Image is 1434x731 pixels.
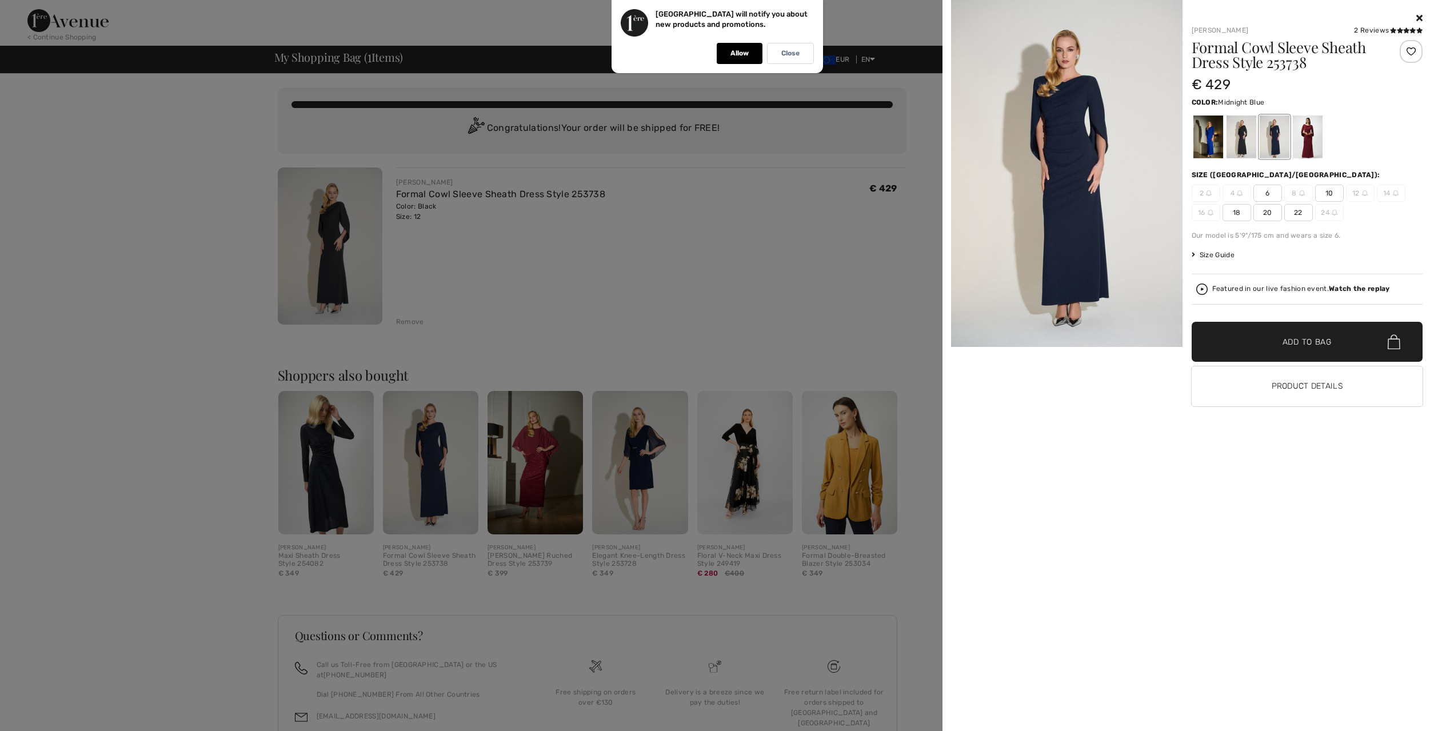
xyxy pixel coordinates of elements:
[1283,336,1332,348] span: Add to Bag
[1193,115,1223,158] div: Royal Sapphire 163
[1206,190,1212,196] img: ring-m.svg
[1192,185,1220,202] span: 2
[781,49,800,58] p: Close
[1354,25,1423,35] div: 2 Reviews
[1192,322,1423,362] button: Add to Bag
[1212,285,1390,293] div: Featured in our live fashion event.
[1332,210,1337,215] img: ring-m.svg
[1377,185,1405,202] span: 14
[1284,204,1313,221] span: 22
[1329,285,1390,293] strong: Watch the replay
[1196,283,1208,295] img: Watch the replay
[25,8,49,18] span: Chat
[1346,185,1375,202] span: 12
[1192,366,1423,406] button: Product Details
[1226,115,1256,158] div: Black
[1388,334,1400,349] img: Bag.svg
[730,49,749,58] p: Allow
[1237,190,1243,196] img: ring-m.svg
[1315,185,1344,202] span: 10
[1208,210,1213,215] img: ring-m.svg
[1218,98,1264,106] span: Midnight Blue
[1259,115,1289,158] div: Midnight Blue
[1192,40,1384,70] h1: Formal Cowl Sleeve Sheath Dress Style 253738
[1253,204,1282,221] span: 20
[1192,170,1383,180] div: Size ([GEOGRAPHIC_DATA]/[GEOGRAPHIC_DATA]):
[1292,115,1322,158] div: Merlot
[1284,185,1313,202] span: 8
[1223,185,1251,202] span: 4
[656,10,808,29] p: [GEOGRAPHIC_DATA] will notify you about new products and promotions.
[1192,77,1231,93] span: € 429
[1362,190,1368,196] img: ring-m.svg
[1315,204,1344,221] span: 24
[1192,26,1249,34] a: [PERSON_NAME]
[1192,250,1235,260] span: Size Guide
[1192,230,1423,241] div: Our model is 5'9"/175 cm and wears a size 6.
[1192,204,1220,221] span: 16
[1192,98,1219,106] span: Color:
[1393,190,1399,196] img: ring-m.svg
[1223,204,1251,221] span: 18
[1253,185,1282,202] span: 6
[1299,190,1305,196] img: ring-m.svg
